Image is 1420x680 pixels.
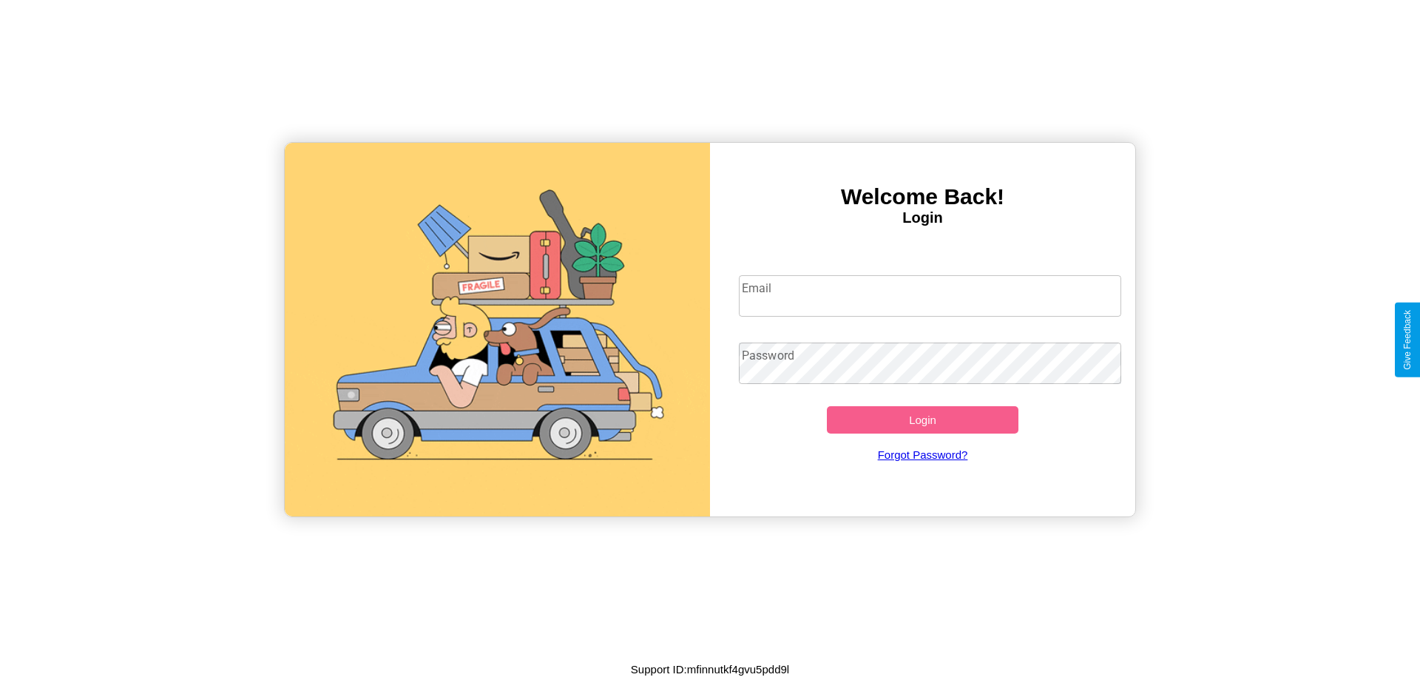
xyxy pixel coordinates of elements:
h4: Login [710,209,1135,226]
img: gif [285,143,710,516]
button: Login [827,406,1018,434]
h3: Welcome Back! [710,184,1135,209]
a: Forgot Password? [731,434,1115,476]
div: Give Feedback [1402,310,1413,370]
p: Support ID: mfinnutkf4gvu5pdd9l [631,659,789,679]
